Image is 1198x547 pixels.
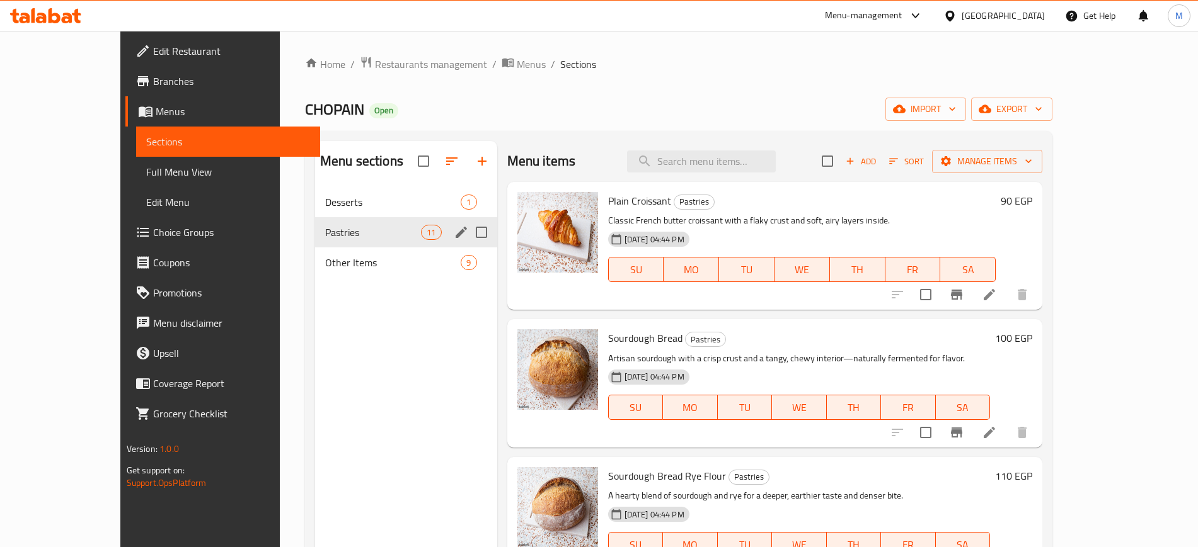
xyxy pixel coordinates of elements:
[517,192,598,273] img: Plain Croissant
[982,287,997,302] a: Edit menu item
[844,154,878,169] span: Add
[153,43,310,59] span: Edit Restaurant
[835,261,880,279] span: TH
[125,217,320,247] a: Choice Groups
[125,247,320,278] a: Coupons
[507,152,576,171] h2: Menu items
[517,329,598,410] img: Sourdough Bread
[461,257,476,269] span: 9
[913,281,939,308] span: Select to update
[369,105,398,116] span: Open
[981,101,1042,117] span: export
[608,351,991,366] p: Artisan sourdough with a crisp crust and a tangy, chewy interior—naturally fermented for flavor.
[608,488,991,504] p: A hearty blend of sourdough and rye for a deeper, earthier taste and denser bite.
[685,332,726,347] div: Pastries
[832,398,877,417] span: TH
[896,101,956,117] span: import
[940,257,996,282] button: SA
[422,227,441,239] span: 11
[825,8,902,23] div: Menu-management
[153,315,310,330] span: Menu disclaimer
[153,285,310,300] span: Promotions
[125,308,320,338] a: Menu disclaimer
[315,182,497,283] nav: Menu sections
[452,223,471,242] button: edit
[619,234,689,245] span: [DATE] 04:44 PM
[492,57,497,72] li: /
[885,98,966,121] button: import
[729,470,769,484] span: Pastries
[936,395,991,420] button: SA
[146,164,310,179] span: Full Menu View
[305,57,345,72] a: Home
[932,150,1042,173] button: Manage items
[156,104,310,119] span: Menus
[146,134,310,149] span: Sections
[780,261,825,279] span: WE
[719,257,775,282] button: TU
[608,191,671,210] span: Plain Croissant
[325,195,461,210] span: Desserts
[881,152,932,171] span: Sort items
[827,395,882,420] button: TH
[1007,279,1037,310] button: delete
[724,261,769,279] span: TU
[125,398,320,429] a: Grocery Checklist
[945,261,991,279] span: SA
[890,261,936,279] span: FR
[127,462,185,478] span: Get support on:
[942,154,1032,169] span: Manage items
[360,56,487,72] a: Restaurants management
[421,225,441,240] div: items
[814,148,841,174] span: Select section
[941,398,986,417] span: SA
[375,57,487,72] span: Restaurants management
[153,255,310,270] span: Coupons
[159,441,179,457] span: 1.0.0
[913,419,939,446] span: Select to update
[942,417,972,448] button: Branch-specific-item
[982,425,997,440] a: Edit menu item
[136,127,320,157] a: Sections
[315,217,497,247] div: Pastries11edit
[410,148,437,174] span: Select all sections
[125,338,320,368] a: Upsell
[1175,9,1183,23] span: M
[995,467,1032,485] h6: 110 EGP
[146,195,310,210] span: Edit Menu
[502,56,546,72] a: Menus
[886,398,931,417] span: FR
[125,66,320,96] a: Branches
[686,332,725,347] span: Pastries
[325,255,461,270] span: Other Items
[437,146,467,176] span: Sort sections
[669,261,714,279] span: MO
[1001,192,1032,210] h6: 90 EGP
[461,255,476,270] div: items
[608,257,664,282] button: SU
[305,95,364,123] span: CHOPAIN
[153,74,310,89] span: Branches
[668,398,713,417] span: MO
[886,152,927,171] button: Sort
[461,195,476,210] div: items
[153,225,310,240] span: Choice Groups
[467,146,497,176] button: Add section
[153,346,310,361] span: Upsell
[136,187,320,217] a: Edit Menu
[608,213,996,228] p: Classic French butter croissant with a flaky crust and soft, airy layers inside.
[320,152,403,171] h2: Menu sections
[674,195,714,209] span: Pastries
[153,406,310,421] span: Grocery Checklist
[962,9,1045,23] div: [GEOGRAPHIC_DATA]
[325,225,421,240] span: Pastries
[772,395,827,420] button: WE
[627,150,776,172] input: search
[885,257,941,282] button: FR
[125,368,320,398] a: Coverage Report
[127,441,158,457] span: Version:
[664,257,719,282] button: MO
[663,395,718,420] button: MO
